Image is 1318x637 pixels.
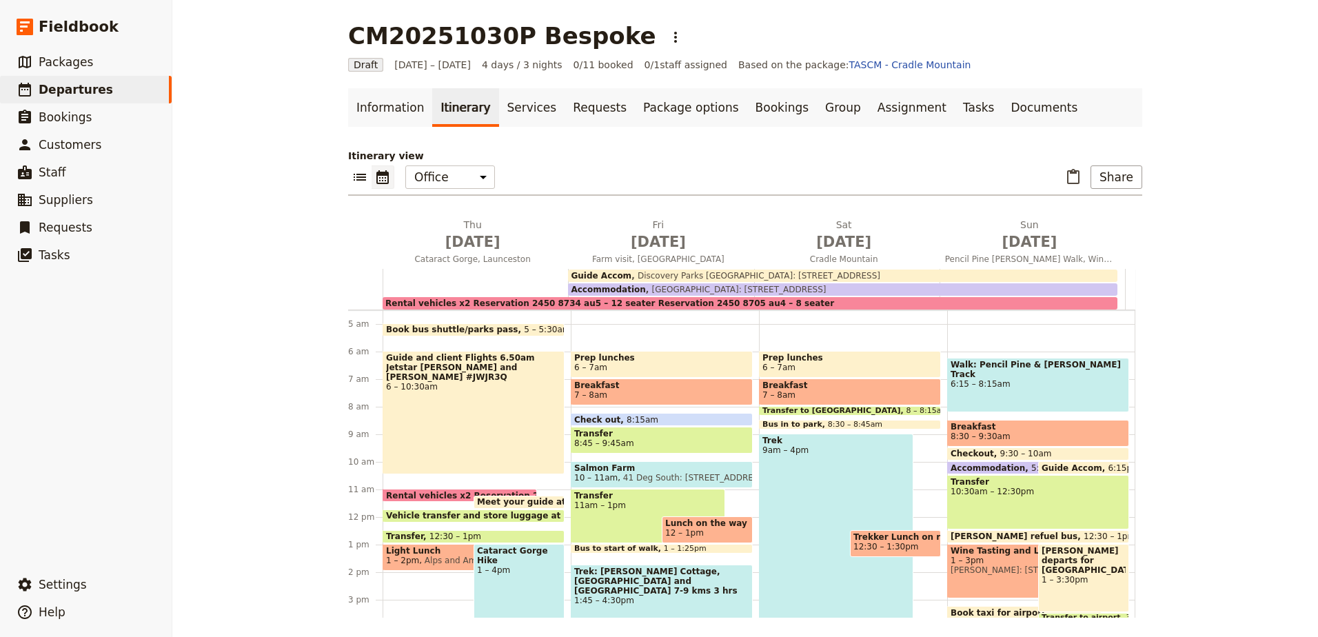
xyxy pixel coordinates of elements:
[571,285,645,294] span: Accommodation
[571,351,753,378] div: Prep lunches6 – 7am
[571,413,753,426] div: Check out8:15am
[1031,463,1096,472] span: 5:45pm – 10am
[388,232,557,252] span: [DATE]
[348,456,383,467] div: 10 am
[947,447,1129,461] div: Checkout9:30 – 10am
[39,221,92,234] span: Requests
[39,605,65,619] span: Help
[665,528,704,538] span: 12 – 1pm
[39,138,101,152] span: Customers
[951,422,1126,432] span: Breakfast
[383,254,562,265] span: Cataract Gorge, Launceston
[383,351,565,474] div: Guide and client Flights 6.50am Jetstar [PERSON_NAME] and [PERSON_NAME] #JWJR3Q6 – 10:30am
[627,415,658,424] span: 8:15am
[951,532,1084,541] span: [PERSON_NAME] refuel bus
[951,432,1011,441] span: 8:30 – 9:30am
[951,556,1098,565] span: 1 – 3pm
[759,434,913,626] div: Trek9am – 4pm
[762,436,910,445] span: Trek
[386,511,594,520] span: Vehicle transfer and store luggage at hotel
[574,415,627,424] span: Check out
[574,596,749,605] span: 1:45 – 4:30pm
[1042,546,1126,575] span: [PERSON_NAME] departs for [GEOGRAPHIC_DATA].
[646,285,827,294] span: [GEOGRAPHIC_DATA]: [STREET_ADDRESS]
[348,539,383,550] div: 1 pm
[348,374,383,385] div: 7 am
[951,449,1000,458] span: Checkout
[947,544,1102,598] div: Wine Tasting and Lunch1 – 3pm[PERSON_NAME]: [STREET_ADDRESS]
[348,594,383,605] div: 3 pm
[762,363,795,372] span: 6 – 7am
[955,88,1003,127] a: Tasks
[951,546,1098,556] span: Wine Tasting and Lunch
[662,516,753,543] div: Lunch on the way12 – 1pm
[940,218,1125,269] button: Sun [DATE]Pencil Pine [PERSON_NAME] Walk, Winery Lunch
[947,461,1102,474] div: Accommodation5:45pm – 10am[GEOGRAPHIC_DATA]: [STREET_ADDRESS]
[477,565,561,575] span: 1 – 4pm
[571,271,631,281] span: Guide Accom
[635,88,747,127] a: Package options
[574,353,749,363] span: Prep lunches
[348,22,656,50] h1: CM20251030P Bespoke
[419,556,645,565] span: Alps and Amici - [STREET_ADDRESS][PERSON_NAME]
[631,271,880,281] span: Discovery Parks [GEOGRAPHIC_DATA]: [STREET_ADDRESS]
[568,283,1117,296] div: Accommodation[GEOGRAPHIC_DATA]: [STREET_ADDRESS]
[665,518,749,528] span: Lunch on the way
[1108,463,1173,472] span: 6:15pm – 10am
[951,565,1098,575] span: [PERSON_NAME]: [STREET_ADDRESS]
[39,578,87,591] span: Settings
[762,407,906,415] span: Transfer to [GEOGRAPHIC_DATA]
[754,218,940,269] button: Sat [DATE]Cradle Mountain
[1038,613,1129,623] div: Transfer to airport3:30 – 3:45pm
[618,473,813,483] span: 41 Deg South: [STREET_ADDRESS][US_STATE]
[1002,88,1086,127] a: Documents
[574,232,742,252] span: [DATE]
[383,218,568,269] button: Thu [DATE]Cataract Gorge, Launceston
[432,88,498,127] a: Itinerary
[499,88,565,127] a: Services
[947,606,1102,633] div: Book taxi for airport3:15 – 4:15pm
[947,358,1129,412] div: Walk: Pencil Pine & [PERSON_NAME] Track6:15 – 8:15am
[348,429,383,440] div: 9 am
[759,351,941,378] div: Prep lunches6 – 7am
[429,532,481,541] span: 12:30 – 1pm
[482,58,562,72] span: 4 days / 3 nights
[574,491,722,501] span: Transfer
[571,427,753,454] div: Transfer8:45 – 9:45am
[383,544,537,571] div: Light Lunch1 – 2pmAlps and Amici - [STREET_ADDRESS][PERSON_NAME]
[39,55,93,69] span: Packages
[348,484,383,495] div: 11 am
[39,193,93,207] span: Suppliers
[348,401,383,412] div: 8 am
[386,546,534,556] span: Light Lunch
[951,360,1126,379] span: Walk: Pencil Pine & [PERSON_NAME] Track
[39,83,113,97] span: Departures
[571,544,753,554] div: Bus to start of walk1 – 1:25pm
[571,461,753,488] div: Salmon Farm10 – 11am41 Deg South: [STREET_ADDRESS][US_STATE]
[568,254,748,265] span: Farm visit, [GEOGRAPHIC_DATA]
[762,445,910,455] span: 9am – 4pm
[759,406,941,416] div: Transfer to [GEOGRAPHIC_DATA]8 – 8:15am
[747,88,817,127] a: Bookings
[574,390,607,400] span: 7 – 8am
[348,512,383,523] div: 12 pm
[574,567,749,596] span: Trek: [PERSON_NAME] Cottage, [GEOGRAPHIC_DATA] and [GEOGRAPHIC_DATA] 7-9 kms 3 hrs
[568,218,753,269] button: Fri [DATE]Farm visit, [GEOGRAPHIC_DATA]
[574,473,618,483] span: 10 – 11am
[348,149,1142,163] p: Itinerary view
[1038,461,1129,474] div: Guide Accom6:15pm – 10am
[1084,532,1135,541] span: 12:30 – 1pm
[574,58,633,72] span: 0/11 booked
[394,58,471,72] span: [DATE] – [DATE]
[1126,614,1181,622] span: 3:30 – 3:45pm
[850,530,941,557] div: Trekker Lunch on route12:30 – 1:30pm
[565,88,635,127] a: Requests
[1000,449,1052,458] span: 9:30 – 10am
[386,556,419,565] span: 1 – 2pm
[760,232,929,252] span: [DATE]
[849,59,971,70] a: TASCM - Cradle Mountain
[386,382,561,392] span: 6 – 10:30am
[951,477,1126,487] span: Transfer
[853,542,918,552] span: 12:30 – 1:30pm
[759,378,941,405] div: Breakfast7 – 8am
